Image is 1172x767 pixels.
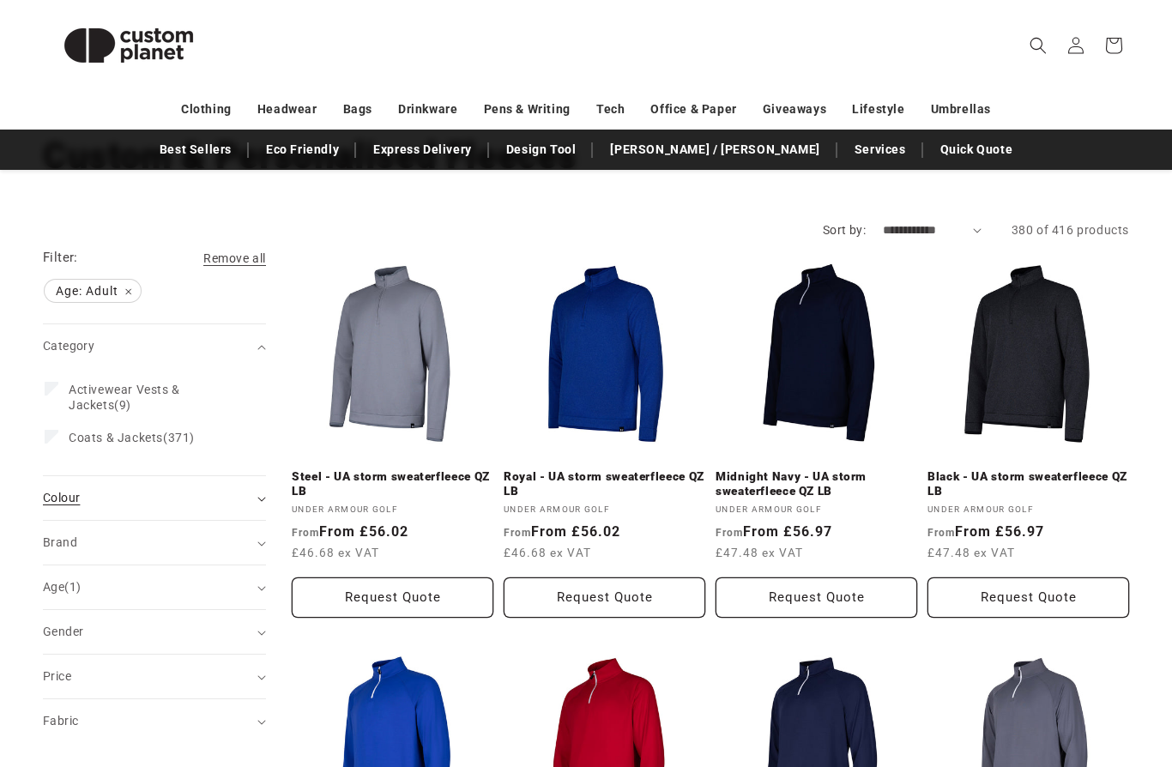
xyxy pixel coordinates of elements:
[650,94,736,124] a: Office & Paper
[257,135,347,165] a: Eco Friendly
[69,431,163,444] span: Coats & Jackets
[43,669,71,683] span: Price
[763,94,826,124] a: Giveaways
[601,135,828,165] a: [PERSON_NAME] / [PERSON_NAME]
[343,94,372,124] a: Bags
[43,491,80,504] span: Colour
[498,135,585,165] a: Design Tool
[1012,223,1129,237] span: 380 of 416 products
[596,94,625,124] a: Tech
[504,577,705,618] button: Request Quote
[43,565,266,609] summary: Age (1 selected)
[43,655,266,698] summary: Price
[1019,27,1057,64] summary: Search
[69,430,195,445] span: (371)
[43,280,142,302] a: Age: Adult
[151,135,240,165] a: Best Sellers
[43,339,94,353] span: Category
[43,625,83,638] span: Gender
[43,610,266,654] summary: Gender (0 selected)
[45,280,141,302] span: Age: Adult
[931,94,991,124] a: Umbrellas
[43,535,77,549] span: Brand
[181,94,232,124] a: Clothing
[927,469,1129,499] a: Black - UA storm sweaterfleece QZ LB
[43,248,78,268] h2: Filter:
[927,577,1129,618] button: Request Quote
[64,580,81,594] span: (1)
[716,469,917,499] a: Midnight Navy - UA storm sweaterfleece QZ LB
[484,94,571,124] a: Pens & Writing
[203,248,266,269] a: Remove all
[43,7,214,84] img: Custom Planet
[203,251,266,265] span: Remove all
[878,582,1172,767] div: Віджет чату
[292,577,493,618] button: Request Quote
[365,135,480,165] a: Express Delivery
[398,94,457,124] a: Drinkware
[43,580,81,594] span: Age
[878,582,1172,767] iframe: Chat Widget
[69,383,180,412] span: Activewear Vests & Jackets
[257,94,317,124] a: Headwear
[932,135,1022,165] a: Quick Quote
[43,476,266,520] summary: Colour (0 selected)
[43,324,266,368] summary: Category (0 selected)
[716,577,917,618] button: Request Quote
[823,223,866,237] label: Sort by:
[852,94,904,124] a: Lifestyle
[504,469,705,499] a: Royal - UA storm sweaterfleece QZ LB
[69,382,237,413] span: (9)
[846,135,915,165] a: Services
[43,521,266,565] summary: Brand (0 selected)
[43,699,266,743] summary: Fabric (0 selected)
[43,714,78,728] span: Fabric
[292,469,493,499] a: Steel - UA storm sweaterfleece QZ LB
